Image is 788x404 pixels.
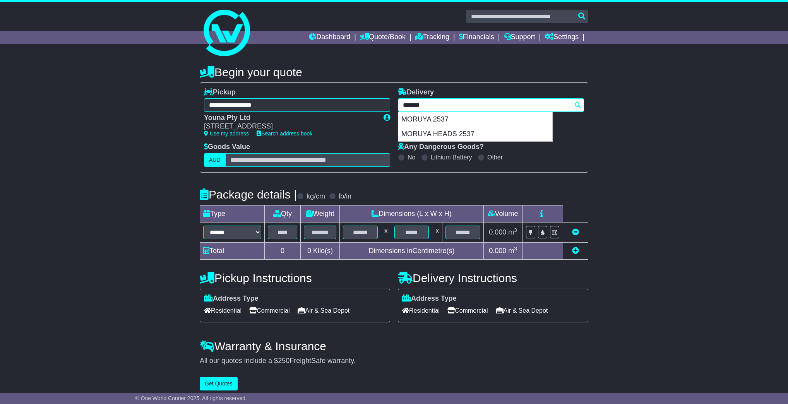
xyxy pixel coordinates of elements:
[398,98,584,112] typeahead: Please provide city
[204,143,250,151] label: Goods Value
[402,294,457,303] label: Address Type
[447,305,488,317] span: Commercial
[200,66,588,79] h4: Begin your quote
[398,272,588,284] h4: Delivery Instructions
[339,192,351,201] label: lb/in
[398,143,484,151] label: Any Dangerous Goods?
[398,88,434,97] label: Delivery
[572,247,579,255] a: Add new item
[204,88,236,97] label: Pickup
[204,294,259,303] label: Address Type
[415,31,449,44] a: Tracking
[339,205,483,222] td: Dimensions (L x W x H)
[301,205,340,222] td: Weight
[298,305,350,317] span: Air & Sea Depot
[545,31,579,44] a: Settings
[200,242,265,259] td: Total
[459,31,494,44] a: Financials
[504,31,535,44] a: Support
[489,228,506,236] span: 0.000
[398,127,552,142] div: MORUYA HEADS 2537
[514,227,517,233] sup: 3
[204,130,249,137] a: Use my address
[431,154,472,161] label: Lithium Battery
[265,242,301,259] td: 0
[200,188,297,201] h4: Package details |
[200,377,238,390] button: Get Quotes
[307,192,325,201] label: kg/cm
[204,122,376,131] div: [STREET_ADDRESS]
[204,153,226,167] label: AUD
[200,272,390,284] h4: Pickup Instructions
[204,114,376,122] div: Youna Pty Ltd
[402,305,440,317] span: Residential
[496,305,548,317] span: Air & Sea Depot
[483,205,522,222] td: Volume
[249,305,290,317] span: Commercial
[135,395,247,401] span: © One World Courier 2025. All rights reserved.
[360,31,406,44] a: Quote/Book
[398,112,552,127] div: MORUYA 2537
[381,222,391,242] td: x
[487,154,503,161] label: Other
[309,31,350,44] a: Dashboard
[200,205,265,222] td: Type
[200,340,588,353] h4: Warranty & Insurance
[301,242,340,259] td: Kilo(s)
[489,247,506,255] span: 0.000
[572,228,579,236] a: Remove this item
[514,246,517,252] sup: 3
[339,242,483,259] td: Dimensions in Centimetre(s)
[508,247,517,255] span: m
[265,205,301,222] td: Qty
[204,305,242,317] span: Residential
[200,357,588,365] div: All our quotes include a $ FreightSafe warranty.
[278,357,290,365] span: 250
[432,222,442,242] td: x
[257,130,312,137] a: Search address book
[508,228,517,236] span: m
[408,154,415,161] label: No
[307,247,311,255] span: 0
